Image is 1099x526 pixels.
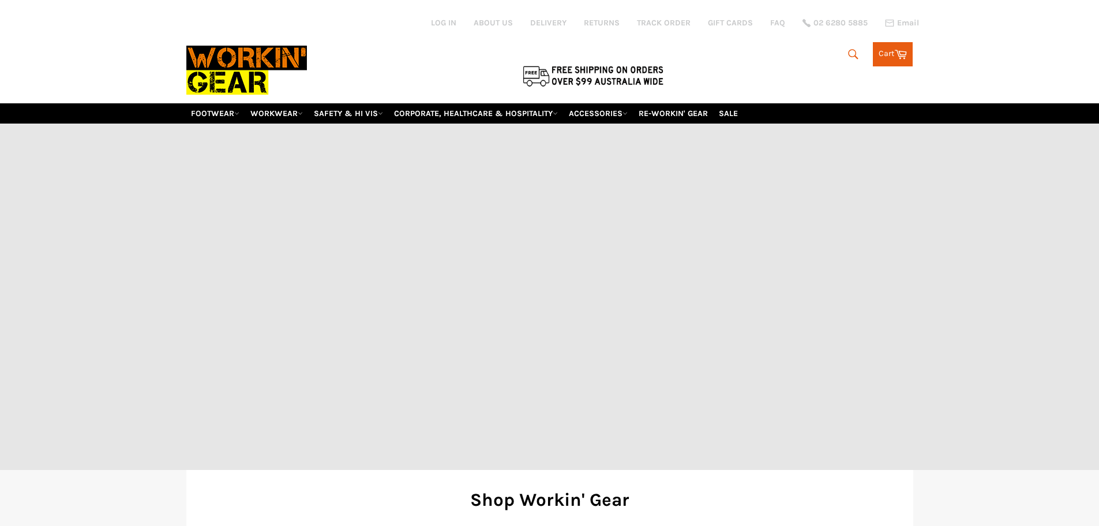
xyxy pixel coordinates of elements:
[186,38,307,103] img: Workin Gear leaders in Workwear, Safety Boots, PPE, Uniforms. Australia's No.1 in Workwear
[634,103,712,124] a: RE-WORKIN' GEAR
[708,17,753,28] a: GIFT CARDS
[714,103,742,124] a: SALE
[204,487,896,512] h2: Shop Workin' Gear
[770,17,785,28] a: FAQ
[637,17,691,28] a: TRACK ORDER
[564,103,632,124] a: ACCESSORIES
[813,19,868,27] span: 02 6280 5885
[309,103,388,124] a: SAFETY & HI VIS
[802,19,868,27] a: 02 6280 5885
[885,18,919,28] a: Email
[186,103,244,124] a: FOOTWEAR
[584,17,620,28] a: RETURNS
[389,103,562,124] a: CORPORATE, HEALTHCARE & HOSPITALITY
[521,64,665,88] img: Flat $9.95 shipping Australia wide
[431,18,456,28] a: Log in
[246,103,307,124] a: WORKWEAR
[873,42,913,66] a: Cart
[530,17,567,28] a: DELIVERY
[474,17,513,28] a: ABOUT US
[897,19,919,27] span: Email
